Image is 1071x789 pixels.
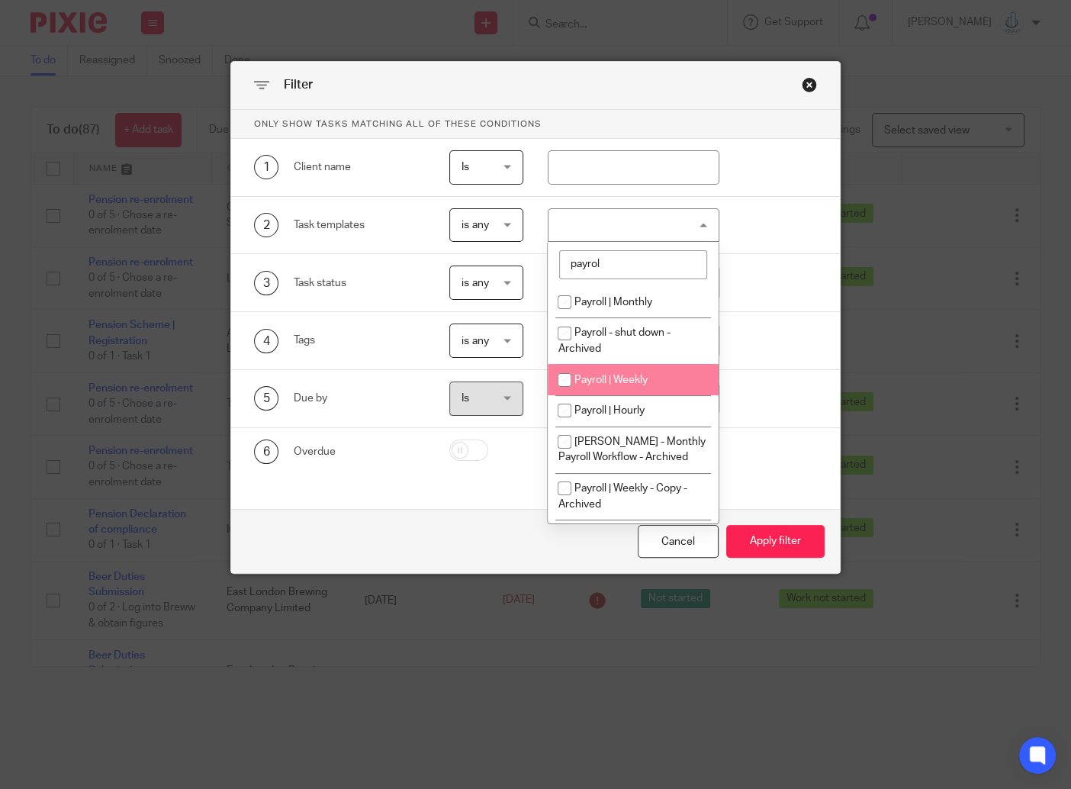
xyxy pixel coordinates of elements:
span: Payroll | Monthly [574,297,651,308]
div: Task status [294,275,426,291]
div: Client name [294,159,426,175]
div: Close this dialog window [638,525,719,558]
div: 3 [254,271,278,295]
div: Task templates [294,217,426,233]
span: Payroll | Weekly - Copy - Archived [558,483,687,510]
span: Payroll - shut down - Archived [558,327,670,354]
span: Payroll | Weekly [574,375,647,385]
div: Due by [294,391,426,406]
div: 1 [254,155,278,179]
input: Search options... [559,250,706,279]
span: Filter [284,79,313,91]
span: Payroll | Hourly [574,405,644,416]
div: Overdue [294,444,426,459]
span: is any [462,278,488,288]
p: Only show tasks matching all of these conditions [231,110,840,139]
span: Is [462,162,469,172]
div: Tags [294,333,426,348]
div: 2 [254,213,278,237]
span: Is [462,393,469,404]
div: 5 [254,386,278,411]
span: is any [462,336,488,346]
span: is any [462,220,488,230]
span: [PERSON_NAME] - Monthly Payroll Workflow - Archived [558,436,705,463]
button: Apply filter [726,525,825,558]
div: Close this dialog window [802,77,817,92]
div: 6 [254,440,278,464]
div: 4 [254,329,278,353]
